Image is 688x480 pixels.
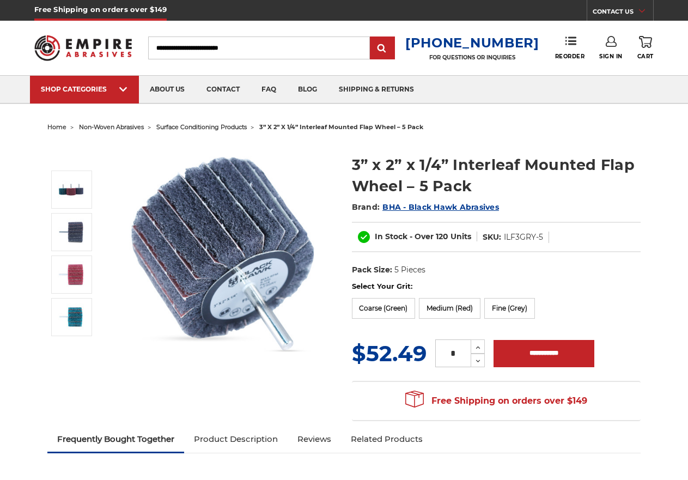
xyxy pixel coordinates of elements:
[47,427,184,451] a: Frequently Bought Together
[328,76,425,104] a: shipping & returns
[483,232,501,243] dt: SKU:
[58,303,85,331] img: Green 3” x 2” x ¼” Interleaf Mounted Flap Wheel
[287,76,328,104] a: blog
[394,264,425,276] dd: 5 Pieces
[251,76,287,104] a: faq
[58,218,85,246] img: Grey 3” x 2” x ¼” Interleaf Mounted Flap Wheel
[58,176,85,203] img: 3” x 2” x 1/4” Interleaf Mounted Flap Wheel – 5 Pack
[405,54,539,61] p: FOR QUESTIONS OR INQUIRIES
[352,154,641,197] h1: 3” x 2” x 1/4” Interleaf Mounted Flap Wheel – 5 Pack
[375,232,407,241] span: In Stock
[504,232,543,243] dd: ILF3GRY-5
[405,35,539,51] a: [PHONE_NUMBER]
[352,264,392,276] dt: Pack Size:
[372,38,393,59] input: Submit
[382,202,499,212] a: BHA - Black Hawk Abrasives
[637,53,654,60] span: Cart
[156,123,247,131] a: surface conditioning products
[405,390,587,412] span: Free Shipping on orders over $149
[196,76,251,104] a: contact
[637,36,654,60] a: Cart
[599,53,623,60] span: Sign In
[352,281,641,292] label: Select Your Grit:
[352,340,427,367] span: $52.49
[115,143,333,361] img: 3” x 2” x 1/4” Interleaf Mounted Flap Wheel – 5 Pack
[352,202,380,212] span: Brand:
[79,123,144,131] a: non-woven abrasives
[410,232,434,241] span: - Over
[450,232,471,241] span: Units
[555,53,585,60] span: Reorder
[47,123,66,131] a: home
[288,427,341,451] a: Reviews
[436,232,448,241] span: 120
[593,5,653,21] a: CONTACT US
[58,261,85,288] img: Red 3” x 2” x ¼” Interleaf Mounted Flap Wheel
[41,85,128,93] div: SHOP CATEGORIES
[184,427,288,451] a: Product Description
[555,36,585,59] a: Reorder
[341,427,433,451] a: Related Products
[259,123,423,131] span: 3” x 2” x 1/4” interleaf mounted flap wheel – 5 pack
[139,76,196,104] a: about us
[34,29,132,67] img: Empire Abrasives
